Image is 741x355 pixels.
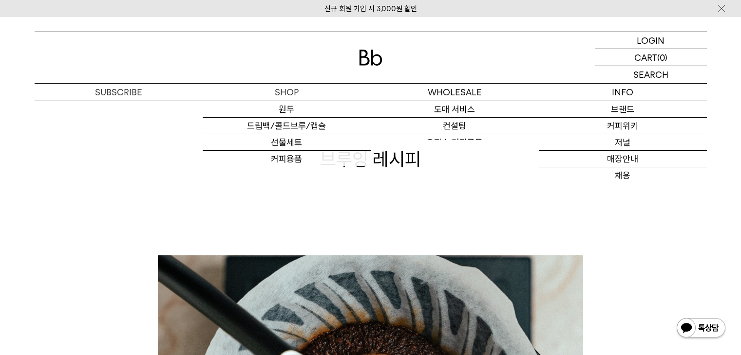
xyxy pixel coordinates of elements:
img: 로고 [359,50,382,66]
a: 드립백/콜드브루/캡슐 [203,118,371,134]
a: 컨설팅 [371,118,539,134]
p: SEARCH [633,66,668,83]
a: SUBSCRIBE [35,84,203,101]
a: 매장안내 [539,151,707,167]
p: CART [634,49,657,66]
h1: 브루잉 레시피 [35,146,707,172]
a: 채용 [539,167,707,184]
p: (0) [657,49,667,66]
p: INFO [539,84,707,101]
a: CART (0) [595,49,707,66]
a: 오피스 커피구독 [371,134,539,151]
a: 신규 회원 가입 시 3,000원 할인 [324,4,417,13]
a: 선물세트 [203,134,371,151]
p: LOGIN [637,32,665,49]
a: SHOP [203,84,371,101]
a: LOGIN [595,32,707,49]
a: 커피위키 [539,118,707,134]
img: 카카오톡 채널 1:1 채팅 버튼 [676,317,726,340]
a: 도매 서비스 [371,101,539,118]
a: 브랜드 [539,101,707,118]
p: WHOLESALE [371,84,539,101]
a: 커피용품 [203,151,371,167]
a: 원두 [203,101,371,118]
a: 저널 [539,134,707,151]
